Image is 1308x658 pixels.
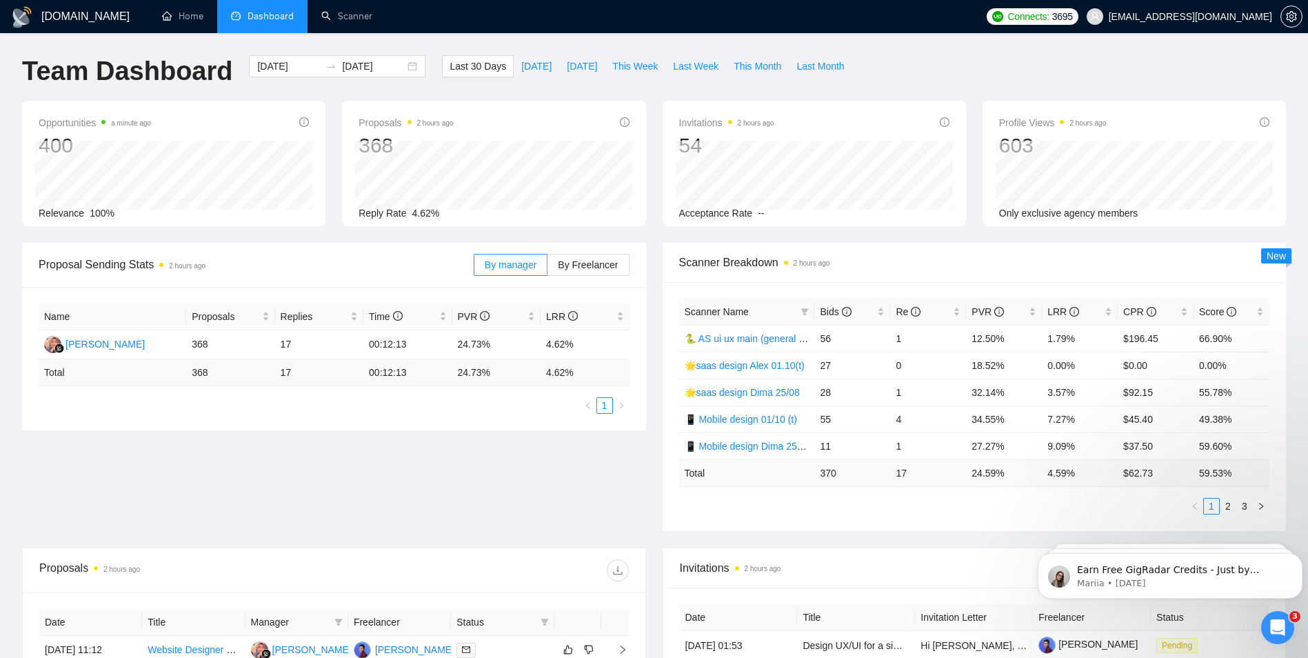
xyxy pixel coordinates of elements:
[1118,459,1194,486] td: $ 62.73
[348,609,451,636] th: Freelancer
[546,311,578,322] span: LRR
[1042,406,1118,432] td: 7.27%
[580,397,596,414] li: Previous Page
[966,325,1042,352] td: 12.50%
[966,352,1042,379] td: 18.52%
[1118,352,1194,379] td: $0.00
[563,644,573,655] span: like
[1042,459,1118,486] td: 4.59 %
[541,618,549,626] span: filter
[186,303,274,330] th: Proposals
[251,644,352,655] a: NS[PERSON_NAME]
[363,330,452,359] td: 00:12:13
[794,259,830,267] time: 2 hours ago
[890,406,966,432] td: 4
[1280,6,1302,28] button: setting
[393,311,403,321] span: info-circle
[679,208,753,219] span: Acceptance Rate
[796,59,844,74] span: Last Month
[890,352,966,379] td: 0
[1281,11,1302,22] span: setting
[45,53,253,66] p: Message from Mariia, sent 3d ago
[758,208,764,219] span: --
[915,604,1033,631] th: Invitation Letter
[231,11,241,21] span: dashboard
[22,55,232,88] h1: Team Dashboard
[814,406,890,432] td: 55
[54,343,64,353] img: gigradar-bm.png
[111,119,151,127] time: a minute ago
[325,61,336,72] span: swap-right
[999,208,1138,219] span: Only exclusive agency members
[814,325,890,352] td: 56
[103,566,140,573] time: 2 hours ago
[567,59,597,74] span: [DATE]
[680,604,798,631] th: Date
[734,59,781,74] span: This Month
[417,119,454,127] time: 2 hours ago
[1042,352,1118,379] td: 0.00%
[814,352,890,379] td: 27
[896,306,920,317] span: Re
[148,644,345,655] a: Website Designer Needed for Creative Project
[1194,325,1269,352] td: 66.90%
[514,55,559,77] button: [DATE]
[44,336,61,353] img: NS
[1187,498,1203,515] li: Previous Page
[994,307,1004,317] span: info-circle
[275,359,363,386] td: 17
[803,640,1019,651] a: Design UX/UI for a simple web app (a simple map)
[39,256,474,273] span: Proposal Sending Stats
[44,338,145,349] a: NS[PERSON_NAME]
[911,307,920,317] span: info-circle
[334,618,343,626] span: filter
[1147,307,1156,317] span: info-circle
[890,432,966,459] td: 1
[940,117,949,127] span: info-circle
[620,117,630,127] span: info-circle
[66,337,145,352] div: [PERSON_NAME]
[1194,406,1269,432] td: 49.38%
[45,40,252,326] span: Earn Free GigRadar Credits - Just by Sharing Your Story! 💬 Want more credits for sending proposal...
[798,301,812,322] span: filter
[597,398,612,413] a: 1
[1042,432,1118,459] td: 9.09%
[299,117,309,127] span: info-circle
[679,132,774,159] div: 54
[1237,499,1252,514] a: 3
[1118,432,1194,459] td: $37.50
[90,208,114,219] span: 100%
[1204,499,1219,514] a: 1
[1280,11,1302,22] a: setting
[999,114,1107,131] span: Profile Views
[966,406,1042,432] td: 34.55%
[1260,117,1269,127] span: info-circle
[485,259,536,270] span: By manager
[251,615,329,630] span: Manager
[665,55,726,77] button: Last Week
[607,645,627,655] span: right
[1257,502,1265,510] span: right
[275,330,363,359] td: 17
[679,459,815,486] td: Total
[541,359,630,386] td: 4.62 %
[801,308,809,316] span: filter
[1069,307,1079,317] span: info-circle
[359,208,406,219] span: Reply Rate
[521,59,552,74] span: [DATE]
[673,59,718,74] span: Last Week
[375,642,454,657] div: [PERSON_NAME]
[584,401,592,410] span: left
[580,397,596,414] button: left
[1194,432,1269,459] td: 59.60%
[1289,611,1300,622] span: 3
[462,646,470,654] span: mail
[613,397,630,414] li: Next Page
[39,132,151,159] div: 400
[890,379,966,406] td: 1
[1038,637,1056,654] img: c1BKRfeXWqy8uxsVXOyWlbCmhLOaYVRZhG1AF8lz3gjmfjet24XWdPW71_eg2D2-YY
[1253,498,1269,515] li: Next Page
[685,360,805,371] a: 🌟saas design Alex 01.10(t)
[1220,499,1236,514] a: 2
